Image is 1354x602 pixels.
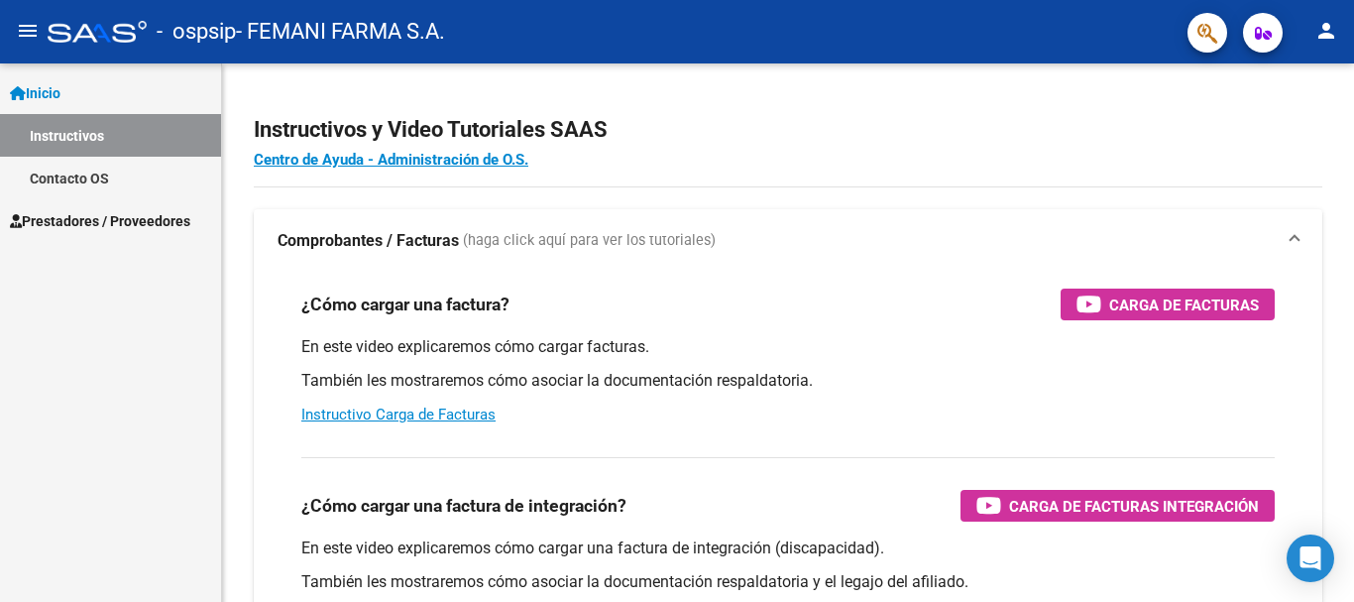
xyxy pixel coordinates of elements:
span: Inicio [10,82,60,104]
h3: ¿Cómo cargar una factura de integración? [301,492,626,520]
span: Prestadores / Proveedores [10,210,190,232]
p: En este video explicaremos cómo cargar una factura de integración (discapacidad). [301,538,1275,559]
strong: Comprobantes / Facturas [278,230,459,252]
a: Centro de Ayuda - Administración de O.S. [254,151,528,169]
span: - FEMANI FARMA S.A. [236,10,445,54]
p: En este video explicaremos cómo cargar facturas. [301,336,1275,358]
a: Instructivo Carga de Facturas [301,406,496,423]
mat-expansion-panel-header: Comprobantes / Facturas (haga click aquí para ver los tutoriales) [254,209,1322,273]
span: (haga click aquí para ver los tutoriales) [463,230,716,252]
span: Carga de Facturas [1109,293,1259,317]
h2: Instructivos y Video Tutoriales SAAS [254,111,1322,149]
mat-icon: person [1314,19,1338,43]
p: También les mostraremos cómo asociar la documentación respaldatoria y el legajo del afiliado. [301,571,1275,593]
div: Open Intercom Messenger [1287,535,1334,582]
mat-icon: menu [16,19,40,43]
button: Carga de Facturas [1061,289,1275,320]
span: - ospsip [157,10,236,54]
button: Carga de Facturas Integración [960,490,1275,522]
p: También les mostraremos cómo asociar la documentación respaldatoria. [301,370,1275,392]
span: Carga de Facturas Integración [1009,494,1259,519]
h3: ¿Cómo cargar una factura? [301,291,509,318]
